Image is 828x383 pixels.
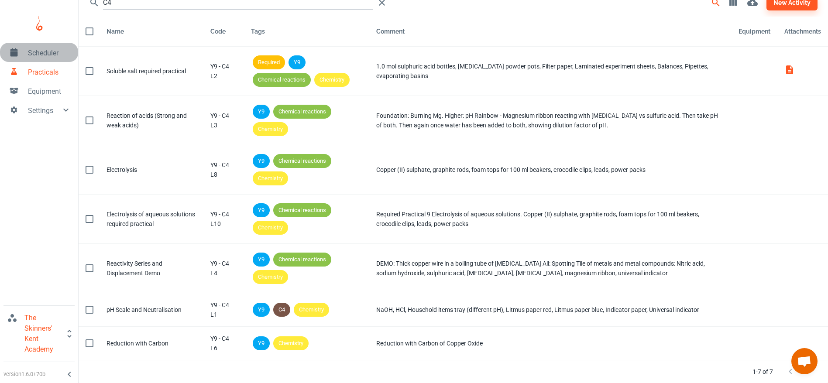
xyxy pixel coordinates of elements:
[253,58,285,67] span: Required
[784,26,821,37] div: Attachments
[253,157,270,165] span: Y9
[107,26,124,37] div: Name
[103,24,127,39] button: Sort
[376,62,725,81] div: 1.0 mol sulphuric acid bottles, [MEDICAL_DATA] powder pots, Filter paper, Laminated experiment sh...
[253,273,288,281] span: Chemistry
[784,69,795,76] a: 1_-_Making_salts.docx
[107,305,196,315] div: pH Scale and Neutralisation
[376,165,725,174] div: Copper (II) sulphate, graphite rods, foam tops for 100 ml beakers, crocodile clips, leads, power ...
[273,339,309,348] span: Chemistry
[273,157,331,165] span: Chemical reactions
[376,111,725,130] div: Foundation: Burning Mg. Higher: pH Rainbow - Magnesium ribbon reacting with [MEDICAL_DATA] vs sul...
[107,111,196,130] div: Reaction of acids (Strong and weak acids)
[376,259,725,278] div: DEMO: Thick copper wire in a boiling tube of [MEDICAL_DATA] All: Spotting Tile of metals and meta...
[207,24,229,39] button: Sort
[376,305,725,315] div: NaOH, HCl, Household items tray (different pH), Litmus paper red, Litmus paper blue, Indicator pa...
[273,305,290,314] span: C4
[253,107,270,116] span: Y9
[739,26,770,37] div: Equipment
[273,107,331,116] span: Chemical reactions
[107,165,196,174] div: Electrolysis
[107,209,196,229] div: Electrolysis of aqueous solutions required practical
[107,66,196,76] div: Soluble salt required practical
[107,339,196,348] div: Reduction with Carbon
[253,339,270,348] span: Y9
[210,334,237,353] div: Y9 - C4 L6
[273,255,331,264] span: Chemical reactions
[253,305,270,314] span: Y9
[210,259,237,278] div: Y9 - C4 L4
[373,24,408,39] button: Sort
[253,206,270,215] span: Y9
[210,300,237,319] div: Y9 - C4 L1
[253,125,288,133] span: Chemistry
[273,206,331,215] span: Chemical reactions
[253,75,311,84] span: Chemical reactions
[210,111,237,130] div: Y9 - C4 L3
[107,259,196,278] div: Reactivity Series and Displacement Demo
[376,339,725,348] div: Reduction with Carbon of Copper Oxide
[376,209,725,229] div: Required Practical 9 Electrolysis of aqueous solutions. Copper (II) sulphate, graphite rods, foam...
[251,26,362,37] div: Tags
[210,160,237,179] div: Y9 - C4 L8
[210,26,226,37] div: Code
[210,62,237,81] div: Y9 - C4 L2
[253,174,288,183] span: Chemistry
[253,255,270,264] span: Y9
[791,348,818,374] a: Open chat
[294,305,329,314] span: Chemistry
[752,367,773,376] p: 1-7 of 7
[253,223,288,232] span: Chemistry
[314,75,350,84] span: Chemistry
[289,58,306,67] span: Y9
[376,26,405,37] div: Comment
[210,209,237,229] div: Y9 - C4 L10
